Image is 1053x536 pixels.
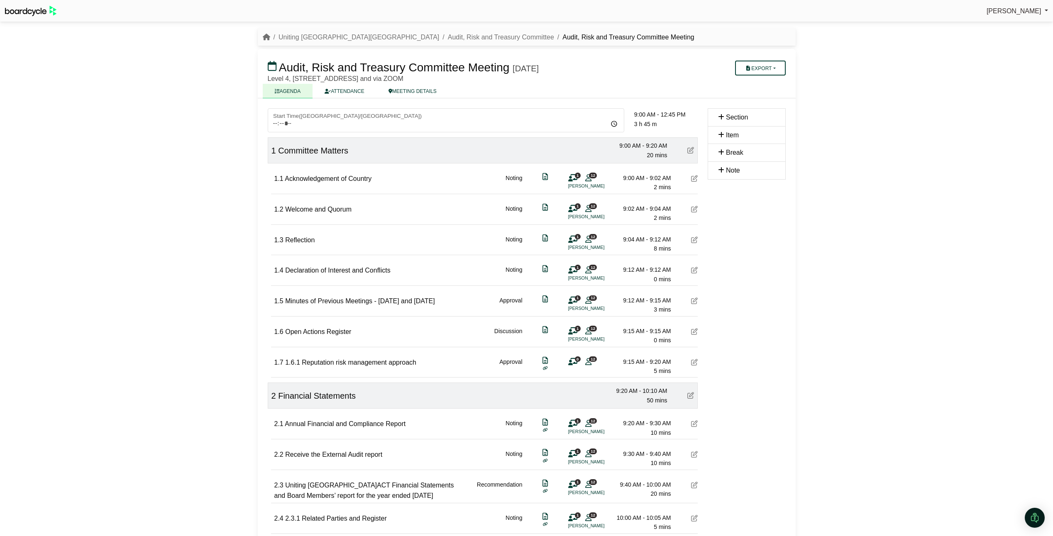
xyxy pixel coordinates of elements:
div: Noting [506,173,522,192]
span: 2 mins [654,184,671,190]
li: Audit, Risk and Treasury Committee Meeting [554,32,694,43]
span: 2 mins [654,214,671,221]
div: 9:20 AM - 9:30 AM [613,419,671,428]
div: Approval [499,357,522,376]
span: 12 [589,512,597,518]
a: ATTENDANCE [313,84,376,98]
div: Noting [506,419,522,437]
span: Open Actions Register [285,328,351,335]
div: 9:00 AM - 12:45 PM [634,110,698,119]
div: Noting [506,513,522,532]
li: [PERSON_NAME] [568,244,630,251]
div: 9:30 AM - 9:40 AM [613,449,671,458]
span: 1 [575,479,581,485]
span: 1 [575,418,581,424]
span: Welcome and Quorum [285,206,352,213]
span: 12 [589,173,597,178]
a: MEETING DETAILS [376,84,449,98]
img: BoardcycleBlackGreen-aaafeed430059cb809a45853b8cf6d952af9d84e6e89e1f1685b34bfd5cb7d64.svg [5,6,56,16]
span: Financial Statements [278,391,356,400]
div: Noting [506,449,522,468]
span: 1 [575,173,581,178]
span: Note [726,167,740,174]
span: 1.5 [274,297,283,305]
span: Receive the External Audit report [285,451,382,458]
nav: breadcrumb [263,32,694,43]
span: 1 [575,512,581,518]
span: 12 [589,234,597,239]
span: 1.4 [274,267,283,274]
div: 9:00 AM - 9:02 AM [613,173,671,183]
span: 1 [575,295,581,301]
div: 9:12 AM - 9:12 AM [613,265,671,274]
div: Noting [506,235,522,253]
span: 1 [575,203,581,209]
span: 10 mins [650,429,671,436]
span: Minutes of Previous Meetings - [DATE] and [DATE] [285,297,435,305]
span: Level 4, [STREET_ADDRESS] and via ZOOM [268,75,403,82]
span: 50 mins [647,397,667,404]
span: Acknowledgement of Country [285,175,371,182]
span: 1.7 [274,359,283,366]
span: 20 mins [650,490,671,497]
span: Break [726,149,743,156]
li: [PERSON_NAME] [568,522,630,529]
span: 5 mins [654,524,671,530]
span: 1.6.1 Reputation risk management approach [285,359,416,366]
span: 3 h 45 m [634,121,657,127]
span: 1.3 [274,236,283,244]
span: 2 [271,391,276,400]
span: 0 mins [654,337,671,344]
button: Export [735,61,785,76]
span: Declaration of Interest and Conflicts [285,267,390,274]
span: 0 mins [654,276,671,283]
span: 12 [589,295,597,301]
span: Uniting [GEOGRAPHIC_DATA]ACT Financial Statements and Board Members’ report for the year ended [D... [274,482,454,499]
span: Annual Financial and Compliance Report [285,420,406,427]
div: Noting [506,204,522,223]
span: 1.6 [274,328,283,335]
div: 9:15 AM - 9:15 AM [613,326,671,336]
span: Reflection [285,236,315,244]
div: Approval [499,296,522,314]
div: 9:20 AM - 10:10 AM [609,386,667,395]
span: 3 mins [654,306,671,313]
span: 1 [575,265,581,270]
li: [PERSON_NAME] [568,275,630,282]
li: [PERSON_NAME] [568,336,630,343]
li: [PERSON_NAME] [568,183,630,190]
div: 9:15 AM - 9:20 AM [613,357,671,366]
span: Section [726,114,748,121]
span: 2.2 [274,451,283,458]
a: Uniting [GEOGRAPHIC_DATA][GEOGRAPHIC_DATA] [279,34,439,41]
span: 8 mins [654,245,671,252]
span: 12 [589,479,597,485]
div: [DATE] [513,63,539,73]
span: 12 [589,326,597,331]
span: 1.1 [274,175,283,182]
li: [PERSON_NAME] [568,213,630,220]
span: 2.4 [274,515,283,522]
div: 10:00 AM - 10:05 AM [613,513,671,522]
div: Noting [506,265,522,284]
span: 0 [575,356,581,362]
div: Open Intercom Messenger [1025,508,1045,528]
li: [PERSON_NAME] [568,458,630,465]
div: 9:12 AM - 9:15 AM [613,296,671,305]
li: [PERSON_NAME] [568,428,630,435]
span: 5 mins [654,368,671,374]
span: 12 [589,203,597,209]
span: 1 [575,326,581,331]
li: [PERSON_NAME] [568,489,630,496]
span: 12 [589,448,597,454]
a: [PERSON_NAME] [987,6,1048,17]
li: [PERSON_NAME] [568,305,630,312]
span: 1 [575,234,581,239]
span: Item [726,132,739,139]
a: AGENDA [263,84,313,98]
a: Audit, Risk and Treasury Committee [448,34,554,41]
span: 12 [589,265,597,270]
span: [PERSON_NAME] [987,7,1041,15]
div: 9:00 AM - 9:20 AM [609,141,667,150]
span: 1 [575,448,581,454]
